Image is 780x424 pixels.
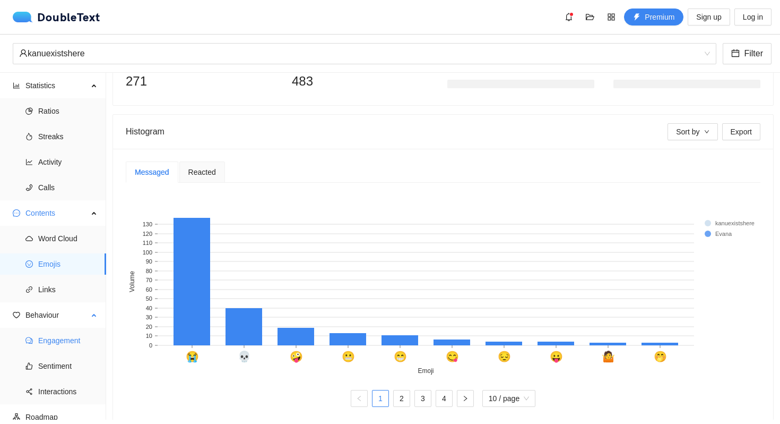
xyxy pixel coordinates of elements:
span: share-alt [25,388,33,395]
text: 40 [146,305,152,311]
a: 4 [436,391,452,406]
text: 110 [143,240,152,246]
li: 2 [393,390,410,407]
span: down [704,129,709,135]
div: kanuexistshere [19,44,700,64]
span: Sentiment [38,355,98,377]
text: 🤭 [654,350,667,363]
span: phone [25,184,33,191]
span: Links [38,279,98,300]
span: Statistics [25,75,88,96]
button: calendarFilter [723,43,772,64]
span: bell [561,13,577,21]
text: 😁 [394,350,407,363]
li: Next Page [457,390,474,407]
button: Sign up [688,9,730,26]
span: Interactions [38,381,98,402]
li: 3 [414,390,431,407]
text: 😭 [186,350,199,363]
button: thunderboltPremium [624,9,683,26]
span: Activity [38,151,98,173]
span: Emojis [38,253,98,275]
text: 😔 [498,350,511,363]
text: 30 [146,314,152,320]
span: thunderbolt [633,13,640,22]
a: 1 [372,391,388,406]
span: Calls [38,177,98,198]
span: left [356,395,362,402]
button: appstore [603,9,620,26]
span: heart [13,311,20,319]
span: user [19,49,28,57]
span: appstore [603,13,619,21]
span: kanuexistshere [19,44,710,64]
span: like [25,362,33,370]
text: 20 [146,324,152,330]
text: 0 [149,342,152,349]
span: apartment [13,413,20,421]
a: 2 [394,391,410,406]
span: Sign up [696,11,721,23]
text: 50 [146,295,152,302]
text: 😋 [446,350,459,363]
button: left [351,390,368,407]
button: Log in [734,9,772,26]
text: 130 [143,221,152,227]
text: 80 [146,268,152,274]
span: message [13,209,20,217]
span: Ratios [38,100,98,122]
span: Export [731,126,752,138]
span: right [462,395,469,402]
text: 120 [143,231,152,237]
li: 4 [436,390,453,407]
text: 90 [146,258,152,265]
span: Sort by [676,126,699,138]
text: 60 [146,286,152,293]
span: link [25,286,33,293]
span: 10 / page [489,391,529,406]
text: 🤷 [602,350,615,363]
li: 1 [372,390,389,407]
span: Contents [25,202,88,224]
text: Emoji [418,367,434,375]
li: Previous Page [351,390,368,407]
span: calendar [731,49,740,59]
span: line-chart [25,158,33,166]
text: 🤪 [290,350,303,363]
div: Histogram [126,116,668,147]
button: bell [560,9,577,26]
span: folder-open [582,13,598,21]
span: bar-chart [13,82,20,89]
span: Word Cloud [38,228,98,249]
span: 271 [126,74,147,88]
a: 3 [415,391,431,406]
span: Premium [645,11,674,23]
text: Volume [128,271,136,292]
div: Page Size [482,390,535,407]
text: 70 [146,277,152,283]
text: 💀 [238,350,251,363]
button: right [457,390,474,407]
text: 100 [143,249,152,256]
span: Engagement [38,330,98,351]
button: Export [722,123,760,140]
text: 10 [146,333,152,339]
button: Sort bydown [668,123,717,140]
text: 😛 [550,350,563,363]
span: pie-chart [25,107,33,115]
span: fire [25,133,33,140]
button: folder-open [582,9,599,26]
img: logo [13,12,37,22]
span: Streaks [38,126,98,147]
div: DoubleText [13,12,100,22]
span: cloud [25,235,33,242]
span: Log in [743,11,763,23]
a: logoDoubleText [13,12,100,22]
span: smile [25,260,33,268]
span: comment [25,337,33,344]
span: Reacted [188,168,216,176]
text: 😬 [342,350,355,363]
span: Filter [744,47,763,60]
div: Messaged [135,166,169,178]
span: Behaviour [25,304,88,326]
